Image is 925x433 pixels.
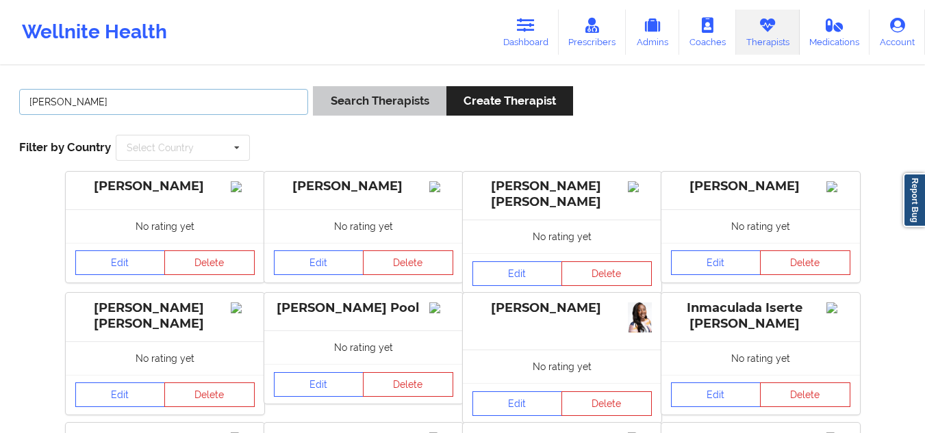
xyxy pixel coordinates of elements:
[429,302,453,313] img: Image%2Fplaceholer-image.png
[626,10,679,55] a: Admins
[264,330,463,364] div: No rating yet
[127,143,194,153] div: Select Country
[903,173,925,227] a: Report Bug
[472,179,652,210] div: [PERSON_NAME] [PERSON_NAME]
[19,140,111,154] span: Filter by Country
[274,179,453,194] div: [PERSON_NAME]
[472,300,652,316] div: [PERSON_NAME]
[274,372,364,397] a: Edit
[671,382,761,407] a: Edit
[736,10,800,55] a: Therapists
[463,220,661,253] div: No rating yet
[66,341,264,375] div: No rating yet
[19,89,308,115] input: Search Keywords
[661,209,860,243] div: No rating yet
[472,261,563,286] a: Edit
[671,300,850,332] div: Inmaculada Iserte [PERSON_NAME]
[800,10,870,55] a: Medications
[870,10,925,55] a: Account
[760,382,850,407] button: Delete
[231,181,255,192] img: Image%2Fplaceholer-image.png
[446,86,573,116] button: Create Therapist
[264,209,463,243] div: No rating yet
[274,250,364,275] a: Edit
[628,181,652,192] img: Image%2Fplaceholer-image.png
[826,302,850,313] img: Image%2Fplaceholer-image.png
[661,341,860,375] div: No rating yet
[164,250,255,275] button: Delete
[231,302,255,313] img: Image%2Fplaceholer-image.png
[561,261,652,286] button: Delete
[66,209,264,243] div: No rating yet
[561,391,652,416] button: Delete
[671,179,850,194] div: [PERSON_NAME]
[826,181,850,192] img: Image%2Fplaceholer-image.png
[628,302,652,332] img: 4a997255-77bb-4094-8498-24638ab8392e_Juliette+Headshot.jpg
[671,250,761,275] a: Edit
[75,179,255,194] div: [PERSON_NAME]
[493,10,559,55] a: Dashboard
[313,86,446,116] button: Search Therapists
[679,10,736,55] a: Coaches
[75,382,166,407] a: Edit
[760,250,850,275] button: Delete
[463,350,661,383] div: No rating yet
[429,181,453,192] img: Image%2Fplaceholer-image.png
[559,10,626,55] a: Prescribers
[274,300,453,316] div: [PERSON_NAME] Pool
[75,300,255,332] div: [PERSON_NAME] [PERSON_NAME]
[75,250,166,275] a: Edit
[472,391,563,416] a: Edit
[363,372,453,397] button: Delete
[164,382,255,407] button: Delete
[363,250,453,275] button: Delete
